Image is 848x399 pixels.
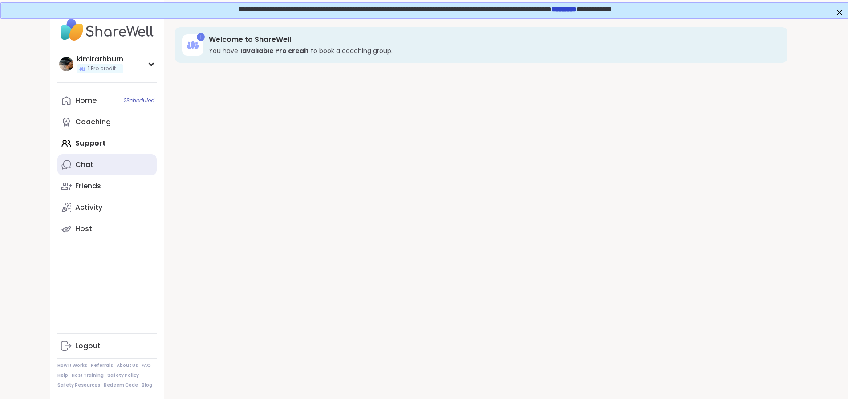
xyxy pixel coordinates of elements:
[57,362,87,369] a: How It Works
[107,372,139,379] a: Safety Policy
[142,362,151,369] a: FAQ
[117,362,138,369] a: About Us
[75,117,111,127] div: Coaching
[72,372,104,379] a: Host Training
[57,154,157,175] a: Chat
[209,46,775,55] h3: You have to book a coaching group.
[57,218,157,240] a: Host
[57,14,157,45] img: ShareWell Nav Logo
[240,46,309,55] b: 1 available Pro credit
[91,362,113,369] a: Referrals
[142,382,152,388] a: Blog
[57,197,157,218] a: Activity
[75,203,102,212] div: Activity
[57,335,157,357] a: Logout
[104,382,138,388] a: Redeem Code
[75,224,92,234] div: Host
[75,181,101,191] div: Friends
[75,341,101,351] div: Logout
[57,90,157,111] a: Home2Scheduled
[75,96,97,106] div: Home
[209,35,775,45] h3: Welcome to ShareWell
[75,160,93,170] div: Chat
[57,382,100,388] a: Safety Resources
[57,175,157,197] a: Friends
[57,372,68,379] a: Help
[123,97,154,104] span: 2 Scheduled
[57,111,157,133] a: Coaching
[88,65,116,73] span: 1 Pro credit
[77,54,123,64] div: kimirathburn
[197,33,205,41] div: 1
[59,57,73,71] img: kimirathburn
